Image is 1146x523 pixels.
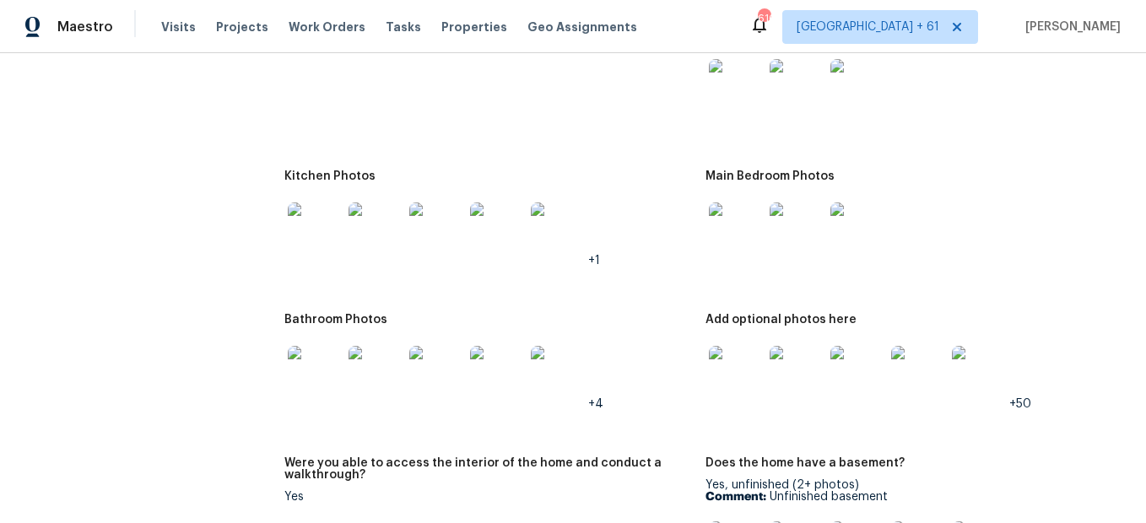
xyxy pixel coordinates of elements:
span: Maestro [57,19,113,35]
div: Yes [284,491,691,503]
span: Tasks [386,21,421,33]
h5: Add optional photos here [705,314,857,326]
h5: Does the home have a basement? [705,457,905,469]
span: Visits [161,19,196,35]
h5: Main Bedroom Photos [705,170,835,182]
h5: Were you able to access the interior of the home and conduct a walkthrough? [284,457,691,481]
span: Properties [441,19,507,35]
b: Comment: [705,491,766,503]
div: 616 [758,10,770,27]
h5: Kitchen Photos [284,170,376,182]
span: Projects [216,19,268,35]
span: Work Orders [289,19,365,35]
span: +50 [1009,398,1031,410]
span: [GEOGRAPHIC_DATA] + 61 [797,19,939,35]
h5: Bathroom Photos [284,314,387,326]
span: +1 [588,255,600,267]
span: +4 [588,398,603,410]
p: Unfinished basement [705,491,1112,503]
span: [PERSON_NAME] [1019,19,1121,35]
span: Geo Assignments [527,19,637,35]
